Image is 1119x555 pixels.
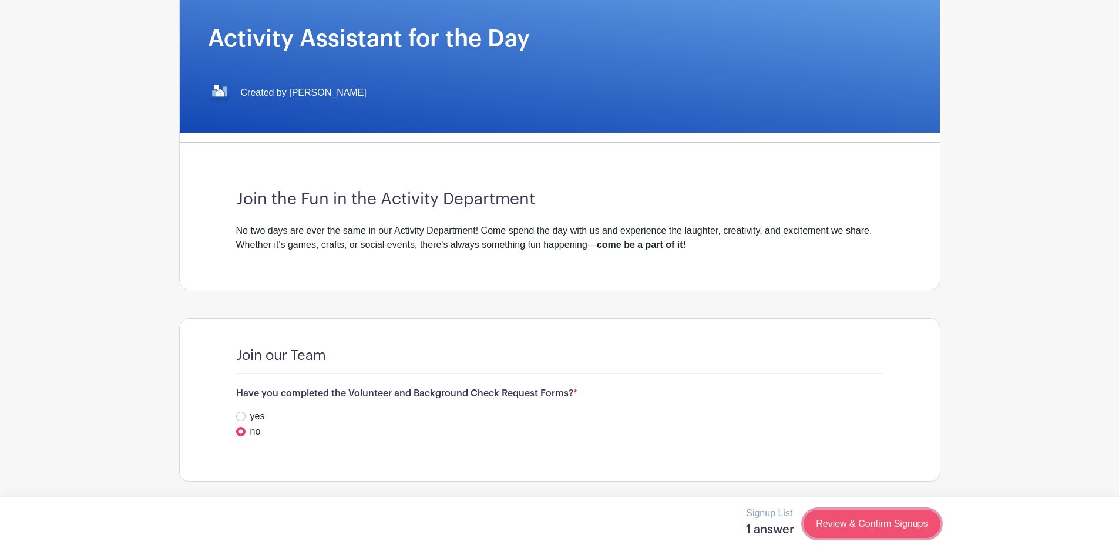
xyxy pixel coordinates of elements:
[250,425,261,439] label: no
[804,510,940,538] a: Review & Confirm Signups
[236,388,883,399] h6: Have you completed the Volunteer and Background Check Request Forms?
[597,240,686,250] strong: come be a part of it!
[236,190,883,210] h3: Join the Fun in the Activity Department
[208,25,912,53] h1: Activity Assistant for the Day
[250,409,265,423] label: yes
[746,523,794,537] h5: 1 answer
[241,86,367,100] span: Created by [PERSON_NAME]
[236,347,326,364] h4: Join our Team
[236,224,883,252] div: No two days are ever the same in our Activity Department! Come spend the day with us and experien...
[746,506,794,520] p: Signup List
[208,81,231,105] img: Sayre%20Christian%20Village_Stacked%20Logo.png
